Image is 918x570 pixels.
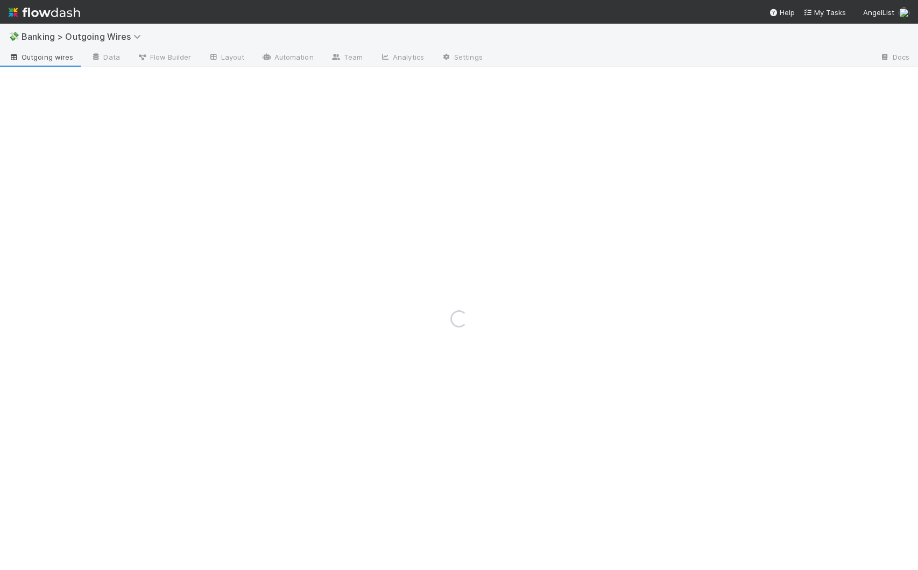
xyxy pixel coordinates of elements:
div: Help [769,7,795,18]
span: Flow Builder [137,52,191,62]
span: 💸 [9,32,19,41]
img: logo-inverted-e16ddd16eac7371096b0.svg [9,3,80,22]
a: Analytics [371,49,433,67]
a: Layout [200,49,253,67]
span: My Tasks [803,8,846,17]
img: avatar_5d1523cf-d377-42ee-9d1c-1d238f0f126b.png [899,8,909,18]
a: My Tasks [803,7,846,18]
a: Flow Builder [129,49,200,67]
span: AngelList [863,8,894,17]
a: Data [82,49,128,67]
span: Outgoing wires [9,52,73,62]
a: Settings [433,49,491,67]
a: Automation [253,49,322,67]
span: Banking > Outgoing Wires [22,31,146,42]
a: Team [322,49,371,67]
a: Docs [871,49,918,67]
